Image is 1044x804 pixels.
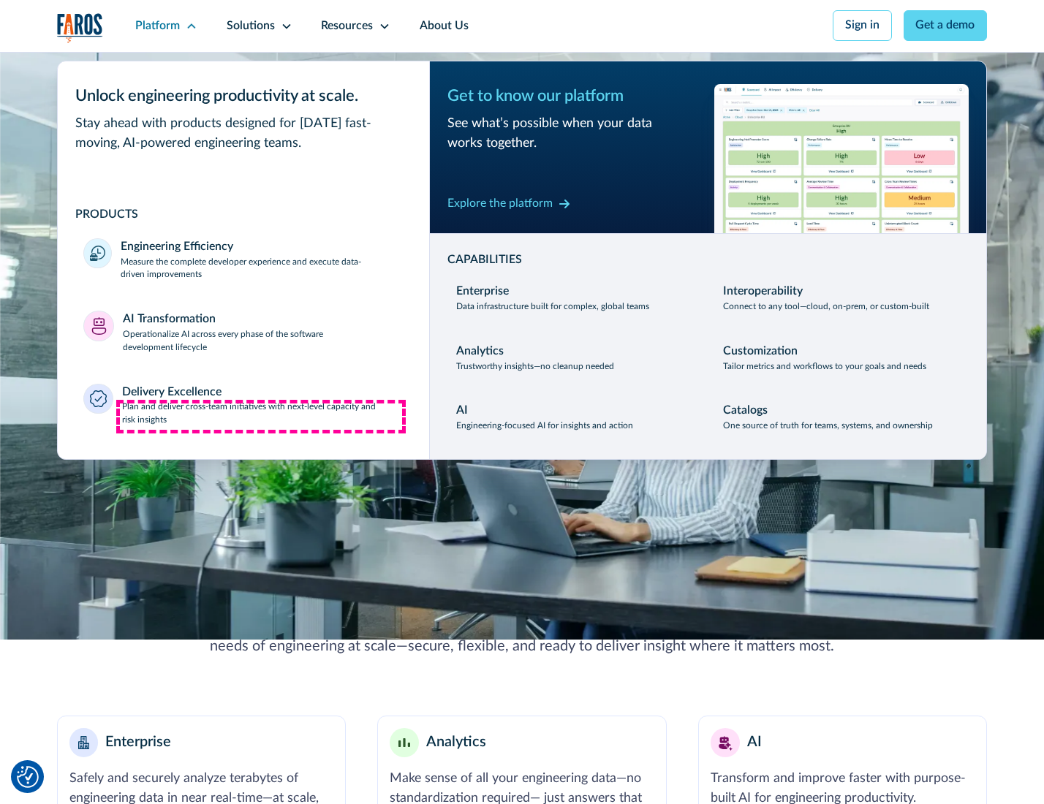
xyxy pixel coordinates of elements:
[321,18,373,35] div: Resources
[75,375,412,436] a: Delivery ExcellencePlan and deliver cross-team initiatives with next-level capacity and risk insi...
[447,394,703,442] a: AIEngineering-focused AI for insights and action
[75,302,412,363] a: AI TransformationOperationalize AI across every phase of the software development lifecycle
[723,420,933,433] p: One source of truth for teams, systems, and ownership
[135,18,180,35] div: Platform
[747,732,762,754] div: AI
[447,192,570,216] a: Explore the platform
[78,736,90,749] img: Enterprise building blocks or structure icon
[75,230,412,291] a: Engineering EfficiencyMeasure the complete developer experience and execute data-driven improvements
[57,13,104,43] a: home
[456,420,633,433] p: Engineering-focused AI for insights and action
[456,402,468,420] div: AI
[105,732,171,754] div: Enterprise
[123,328,404,354] p: Operationalize AI across every phase of the software development lifecycle
[426,732,486,754] div: Analytics
[447,334,703,382] a: AnalyticsTrustworthy insights—no cleanup needed
[75,84,412,108] div: Unlock engineering productivity at scale.
[714,394,969,442] a: CatalogsOne source of truth for teams, systems, and ownership
[714,731,736,754] img: AI robot or assistant icon
[122,384,222,401] div: Delivery Excellence
[75,206,412,224] div: PRODUCTS
[123,311,216,328] div: AI Transformation
[122,401,404,427] p: Plan and deliver cross-team initiatives with next-level capacity and risk insights
[57,52,988,460] nav: Platform
[447,274,703,322] a: EnterpriseData infrastructure built for complex, global teams
[723,283,803,300] div: Interoperability
[904,10,988,41] a: Get a demo
[714,334,969,382] a: CustomizationTailor metrics and workflows to your goals and needs
[723,300,929,314] p: Connect to any tool—cloud, on-prem, or custom-built
[456,343,504,360] div: Analytics
[398,738,410,748] img: Minimalist bar chart analytics icon
[456,300,649,314] p: Data infrastructure built for complex, global teams
[456,360,614,373] p: Trustworthy insights—no cleanup needed
[57,13,104,43] img: Logo of the analytics and reporting company Faros.
[447,84,703,108] div: Get to know our platform
[723,402,768,420] div: Catalogs
[456,283,509,300] div: Enterprise
[714,84,969,232] img: Workflow productivity trends heatmap chart
[121,256,403,282] p: Measure the complete developer experience and execute data-driven improvements
[227,18,275,35] div: Solutions
[75,114,412,153] div: Stay ahead with products designed for [DATE] fast-moving, AI-powered engineering teams.
[723,343,798,360] div: Customization
[714,274,969,322] a: InteroperabilityConnect to any tool—cloud, on-prem, or custom-built
[447,195,553,213] div: Explore the platform
[121,238,233,256] div: Engineering Efficiency
[447,251,969,269] div: CAPABILITIES
[17,766,39,788] button: Cookie Settings
[833,10,892,41] a: Sign in
[447,114,703,153] div: See what’s possible when your data works together.
[17,766,39,788] img: Revisit consent button
[723,360,926,373] p: Tailor metrics and workflows to your goals and needs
